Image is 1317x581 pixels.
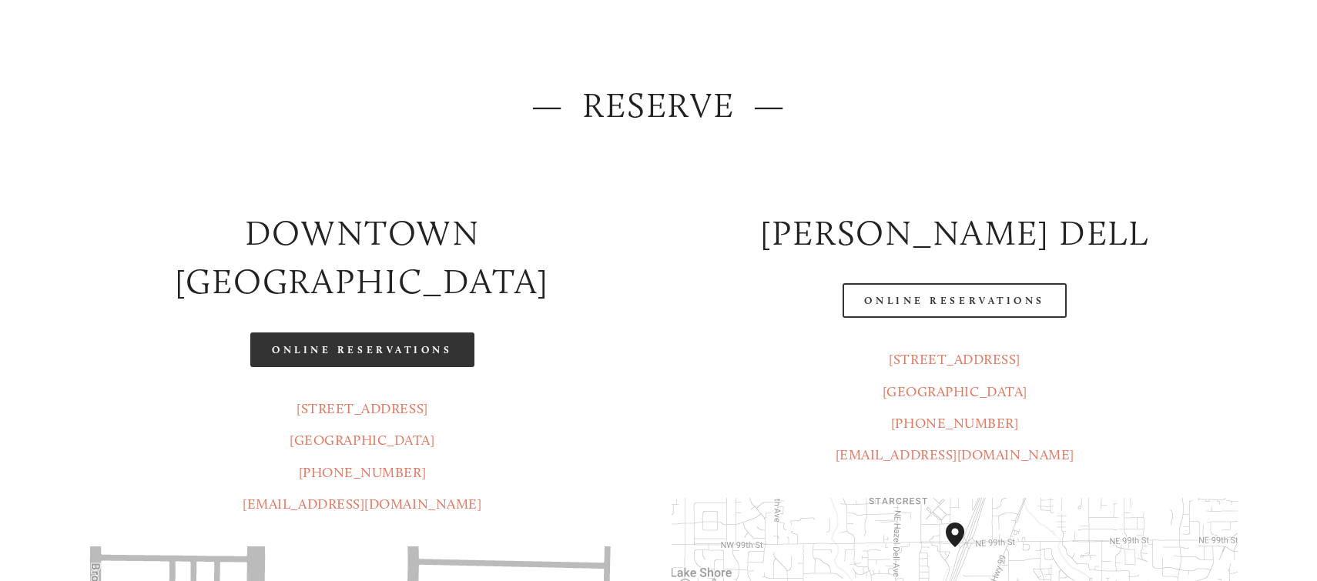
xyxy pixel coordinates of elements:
h2: Downtown [GEOGRAPHIC_DATA] [79,209,645,306]
a: [EMAIL_ADDRESS][DOMAIN_NAME] [243,496,481,513]
div: Amaro's Table 816 Northeast 98th Circle Vancouver, WA, 98665, United States [946,523,983,572]
a: [GEOGRAPHIC_DATA] [883,383,1027,400]
h2: [PERSON_NAME] DELL [672,209,1238,258]
a: Online Reservations [843,283,1066,318]
a: [STREET_ADDRESS] [297,400,428,417]
a: [EMAIL_ADDRESS][DOMAIN_NAME] [836,446,1074,463]
a: Online Reservations [250,332,474,367]
a: [PHONE_NUMBER] [299,464,427,481]
a: [STREET_ADDRESS] [889,351,1020,368]
a: [PHONE_NUMBER] [891,415,1019,432]
a: [GEOGRAPHIC_DATA] [290,432,434,449]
